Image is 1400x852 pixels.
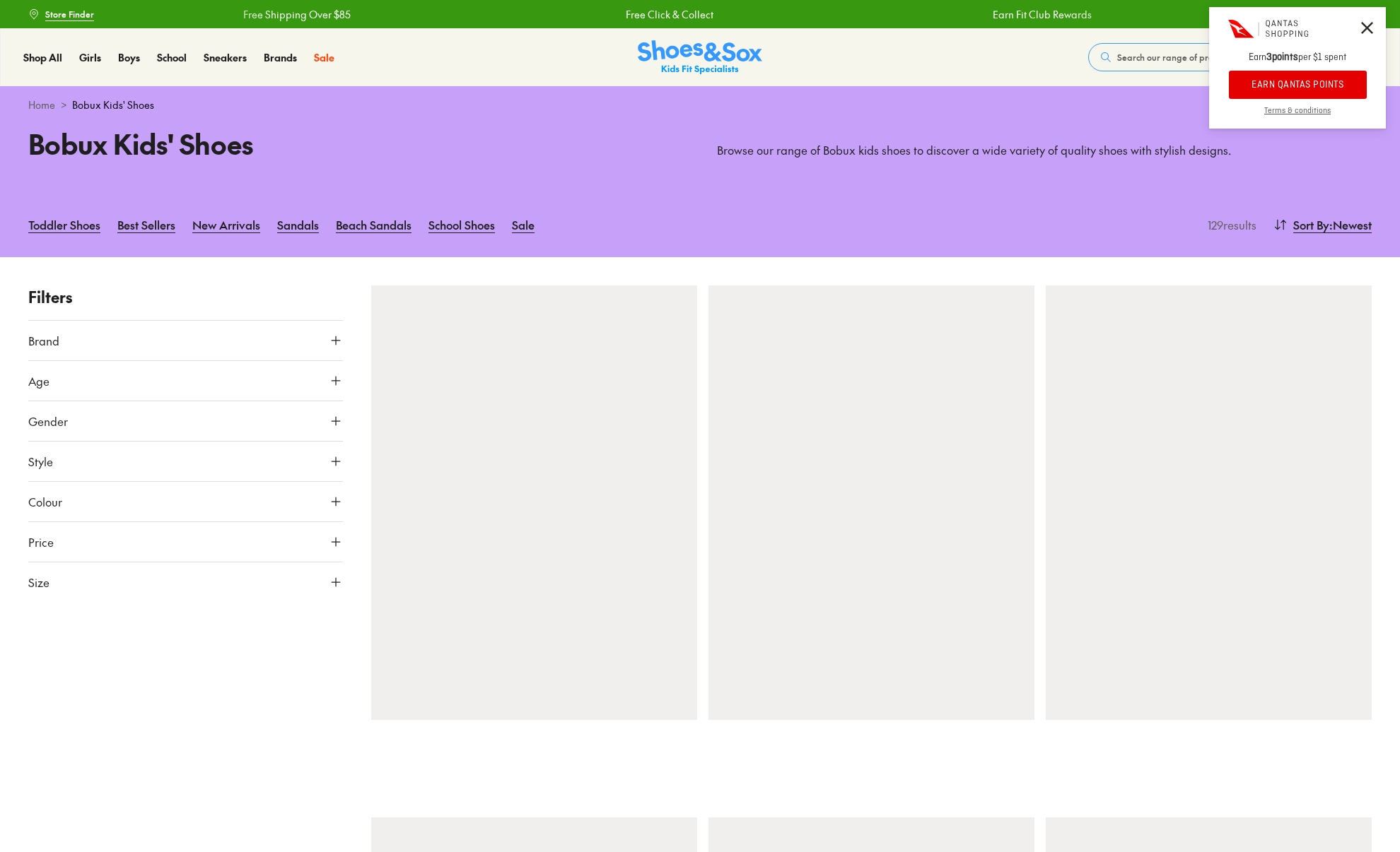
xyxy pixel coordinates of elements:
strong: 3 points [1266,51,1298,64]
span: Store Finder [45,8,94,20]
span: Bobux Kids' Shoes [72,97,154,112]
span: Sneakers [204,50,247,64]
span: Brand [28,332,59,349]
span: Price [28,533,54,550]
span: Gender [28,413,68,430]
button: Sort By:Newest [1273,209,1372,240]
button: Brand [28,321,343,360]
a: Terms & conditions [1209,106,1386,129]
a: Sale [314,50,334,65]
span: : Newest [1329,216,1372,233]
a: Shop All [23,50,62,65]
button: Style [28,442,343,481]
a: Earn Fit Club Rewards [993,7,1092,22]
a: Home [28,97,55,112]
a: Beach Sandals [336,209,412,240]
a: Free Shipping Over $85 [243,7,351,22]
span: Boys [118,50,140,64]
button: Size [28,562,343,602]
span: School [157,50,187,64]
a: School [157,50,187,65]
span: Brands [264,50,297,64]
button: Search our range of products [1088,43,1292,71]
a: Boys [118,50,140,65]
h1: Bobux Kids' Shoes [28,124,683,164]
a: Free Click & Collect [626,7,713,22]
a: Shoes & Sox [638,40,762,75]
a: Sale [512,209,535,240]
span: Size [28,574,49,591]
button: Colour [28,482,343,521]
a: Sneakers [204,50,247,65]
span: Girls [79,50,101,64]
button: Age [28,361,343,401]
span: Colour [28,493,62,510]
span: Style [28,453,53,470]
span: Age [28,372,49,389]
img: SNS_Logo_Responsive.svg [638,40,762,75]
button: Gender [28,401,343,441]
span: Shop All [23,50,62,64]
p: Earn per $1 spent [1209,51,1386,71]
a: Toddler Shoes [28,209,100,240]
a: Best Sellers [117,209,175,240]
span: Sort By [1293,216,1329,233]
a: School Shoes [428,209,495,240]
p: Filters [28,285,343,309]
p: Browse our range of Bobux kids shoes to discover a wide variety of quality shoes with stylish des... [717,143,1372,158]
button: Price [28,522,343,562]
a: Girls [79,50,101,65]
button: EARN QANTAS POINTS [1229,71,1367,99]
div: > [28,97,1372,112]
a: New Arrivals [192,209,260,240]
span: Sale [314,50,334,64]
a: Store Finder [28,1,94,27]
a: Book a FREE Expert Fitting [1251,1,1372,27]
p: 129 results [1202,216,1256,233]
a: Brands [264,50,297,65]
span: Search our range of products [1117,51,1234,64]
a: Sandals [277,209,319,240]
